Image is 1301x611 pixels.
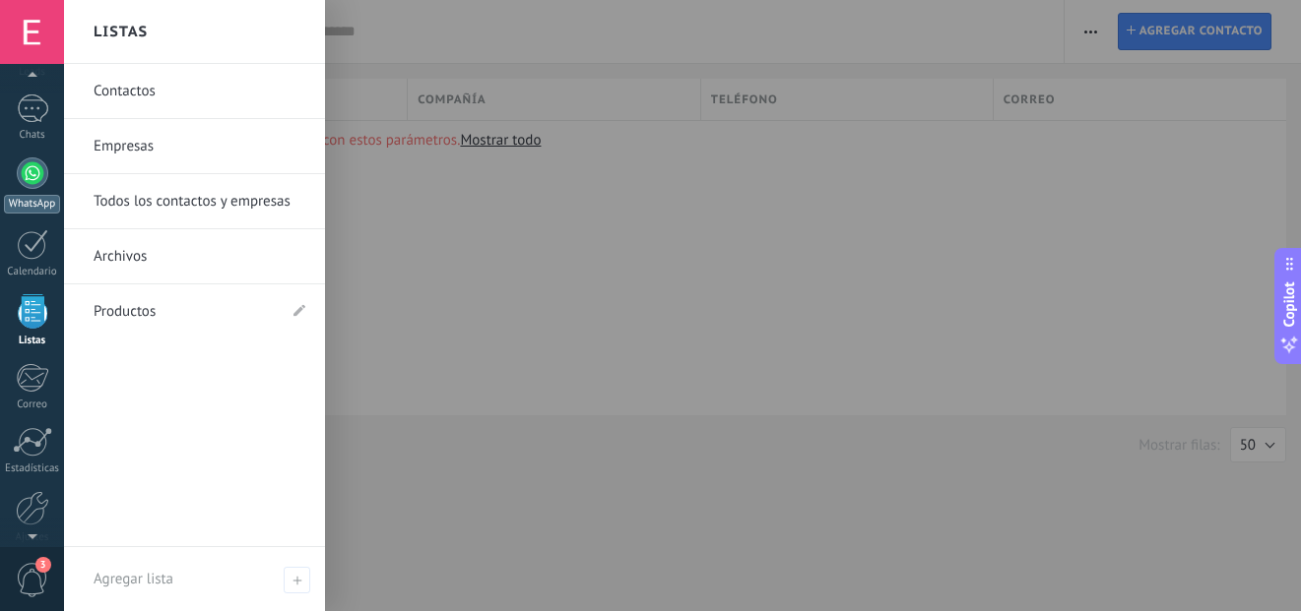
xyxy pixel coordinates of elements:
[94,119,305,174] a: Empresas
[4,266,61,278] div: Calendario
[94,229,305,284] a: Archivos
[94,284,276,339] a: Productos
[284,567,310,593] span: Agregar lista
[4,335,61,347] div: Listas
[94,1,148,63] h2: Listas
[4,398,61,411] div: Correo
[35,557,51,573] span: 3
[1279,281,1299,327] span: Copilot
[4,195,60,214] div: WhatsApp
[4,462,61,475] div: Estadísticas
[94,570,173,588] span: Agregar lista
[94,174,305,229] a: Todos los contactos y empresas
[4,129,61,142] div: Chats
[94,64,305,119] a: Contactos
